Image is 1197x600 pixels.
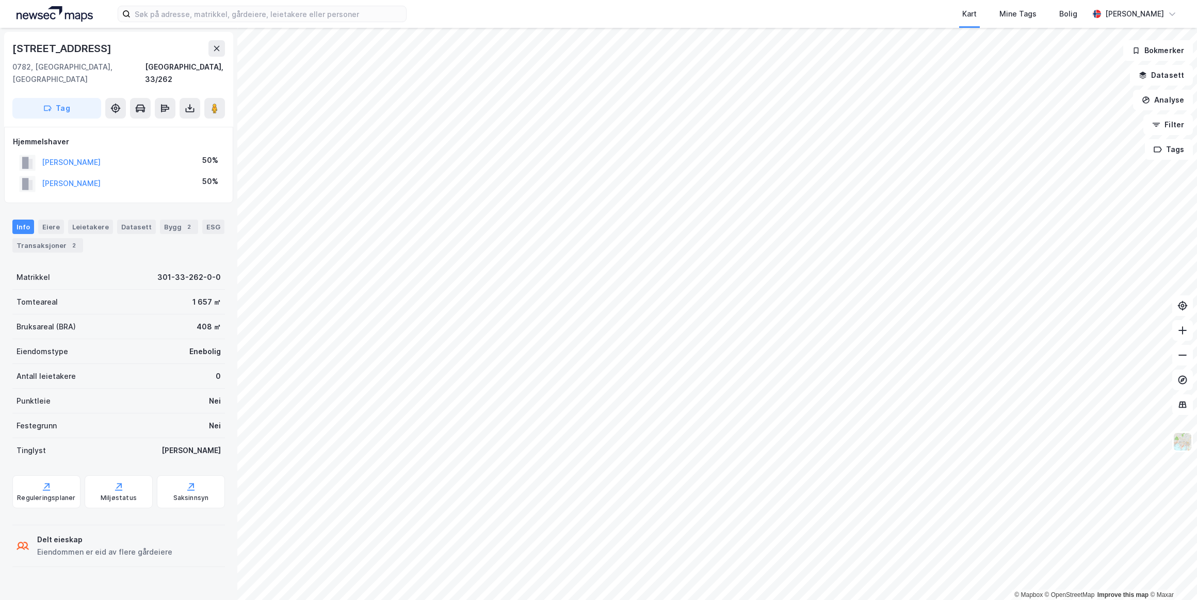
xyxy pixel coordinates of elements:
iframe: Chat Widget [1145,551,1197,600]
div: [STREET_ADDRESS] [12,40,114,57]
div: Transaksjoner [12,238,83,253]
div: 2 [184,222,194,232]
div: Matrikkel [17,271,50,284]
div: Nei [209,395,221,407]
div: Tinglyst [17,444,46,457]
div: 408 ㎡ [197,321,221,333]
div: 2 [69,240,79,251]
div: Festegrunn [17,420,57,432]
button: Filter [1143,114,1193,135]
div: 301-33-262-0-0 [157,271,221,284]
a: Improve this map [1097,591,1149,598]
div: Datasett [117,220,156,234]
div: [PERSON_NAME] [1105,8,1164,20]
div: 1 657 ㎡ [192,296,221,308]
div: Mine Tags [999,8,1037,20]
div: Bruksareal (BRA) [17,321,76,333]
div: Tomteareal [17,296,58,308]
div: Antall leietakere [17,370,76,382]
div: Kart [962,8,977,20]
div: Leietakere [68,220,113,234]
div: Bolig [1059,8,1077,20]
div: Hjemmelshaver [13,136,224,148]
div: 50% [202,175,218,188]
div: [GEOGRAPHIC_DATA], 33/262 [145,61,225,86]
div: 0782, [GEOGRAPHIC_DATA], [GEOGRAPHIC_DATA] [12,61,145,86]
a: OpenStreetMap [1045,591,1095,598]
button: Datasett [1130,65,1193,86]
div: 0 [216,370,221,382]
div: Nei [209,420,221,432]
div: Eiendomstype [17,345,68,358]
div: Bygg [160,220,198,234]
div: Kontrollprogram for chat [1145,551,1197,600]
div: Delt eieskap [37,534,172,546]
div: Saksinnsyn [173,494,209,502]
button: Analyse [1133,90,1193,110]
div: 50% [202,154,218,166]
div: Info [12,220,34,234]
div: Eiere [38,220,64,234]
div: Enebolig [189,345,221,358]
button: Bokmerker [1123,40,1193,61]
button: Tags [1145,139,1193,160]
img: Z [1173,432,1192,452]
div: Punktleie [17,395,51,407]
a: Mapbox [1014,591,1043,598]
div: ESG [202,220,224,234]
div: Miljøstatus [101,494,137,502]
img: logo.a4113a55bc3d86da70a041830d287a7e.svg [17,6,93,22]
div: [PERSON_NAME] [161,444,221,457]
div: Reguleringsplaner [17,494,75,502]
button: Tag [12,98,101,119]
input: Søk på adresse, matrikkel, gårdeiere, leietakere eller personer [131,6,406,22]
div: Eiendommen er eid av flere gårdeiere [37,546,172,558]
